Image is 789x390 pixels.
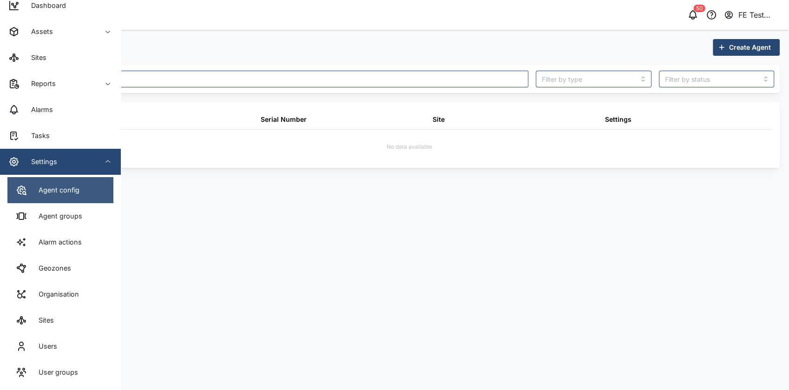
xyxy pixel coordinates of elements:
button: FE Test Admin [723,8,782,21]
div: Agent config [32,185,79,195]
div: FE Test Admin [738,9,781,21]
input: Filter by status [659,71,774,87]
button: Create Agent [713,39,780,56]
div: Sites [24,53,46,63]
div: Assets [24,26,53,37]
span: Create Agent [729,40,771,55]
div: Settings [605,114,631,125]
a: Agent groups [7,203,113,229]
div: Serial Number [261,114,307,125]
a: Users [7,333,113,359]
div: Agent groups [32,211,82,221]
a: Organisation [7,281,113,307]
div: Geozones [32,263,71,273]
div: 50 [694,5,705,12]
div: No data available [387,143,432,152]
a: Alarm actions [7,229,113,255]
a: Sites [7,307,113,333]
a: User groups [7,359,113,385]
div: Site [433,114,445,125]
div: Tasks [24,131,50,141]
input: Filter by type [536,71,651,87]
a: Agent config [7,177,113,203]
div: Settings [24,157,57,167]
div: Users [32,341,57,351]
div: Reports [24,79,56,89]
div: Sites [32,315,54,325]
div: Alarm actions [32,237,82,247]
div: Organisation [32,289,79,299]
div: User groups [32,367,78,377]
div: Dashboard [24,0,66,11]
div: Alarms [24,105,53,115]
input: Search agent here... [45,71,528,87]
a: Geozones [7,255,113,281]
